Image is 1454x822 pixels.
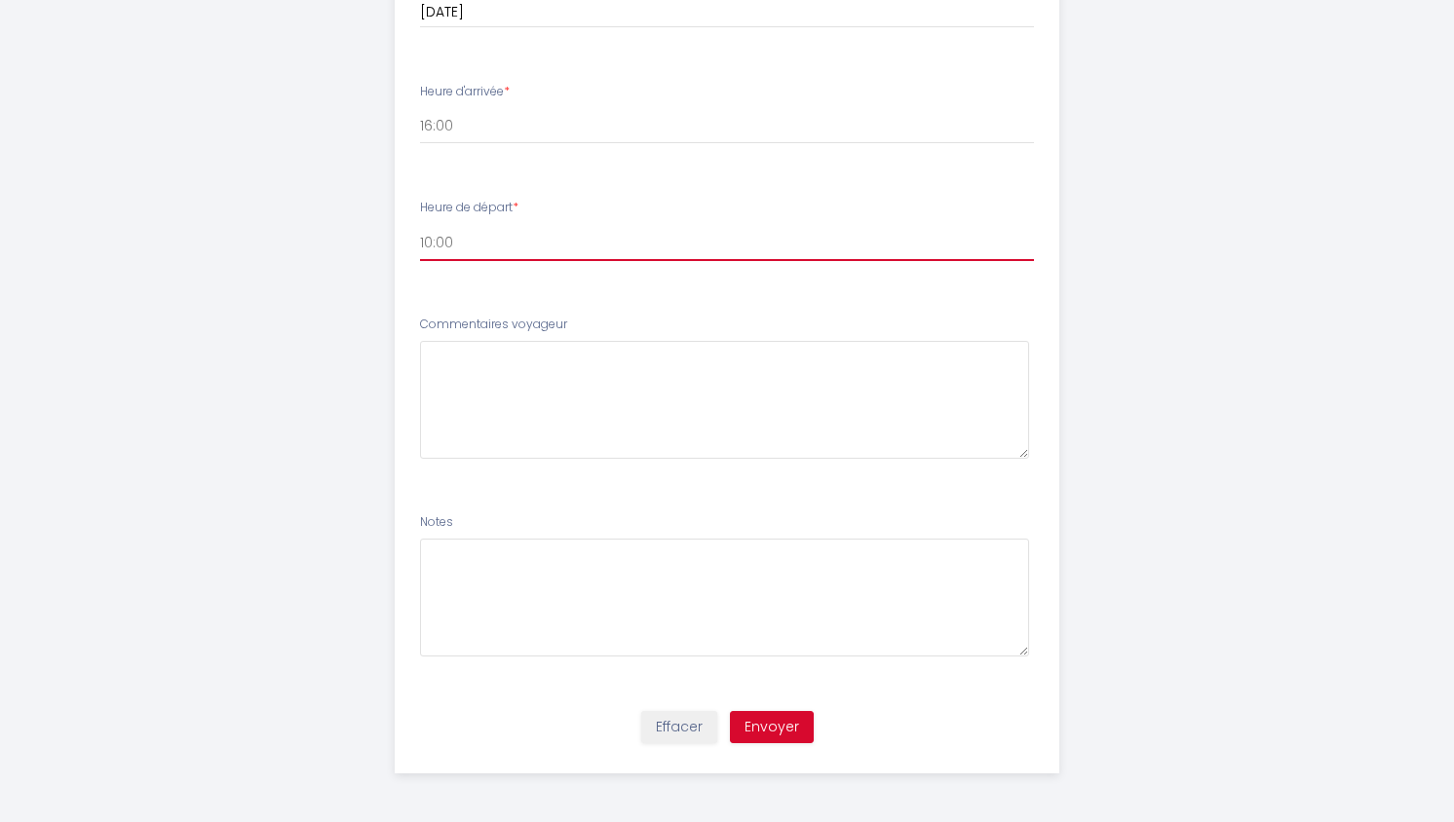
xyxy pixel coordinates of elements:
button: Effacer [641,711,717,744]
label: Notes [420,513,453,532]
button: Envoyer [730,711,814,744]
label: Heure d'arrivée [420,83,510,101]
label: Commentaires voyageur [420,316,567,334]
label: Heure de départ [420,199,518,217]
